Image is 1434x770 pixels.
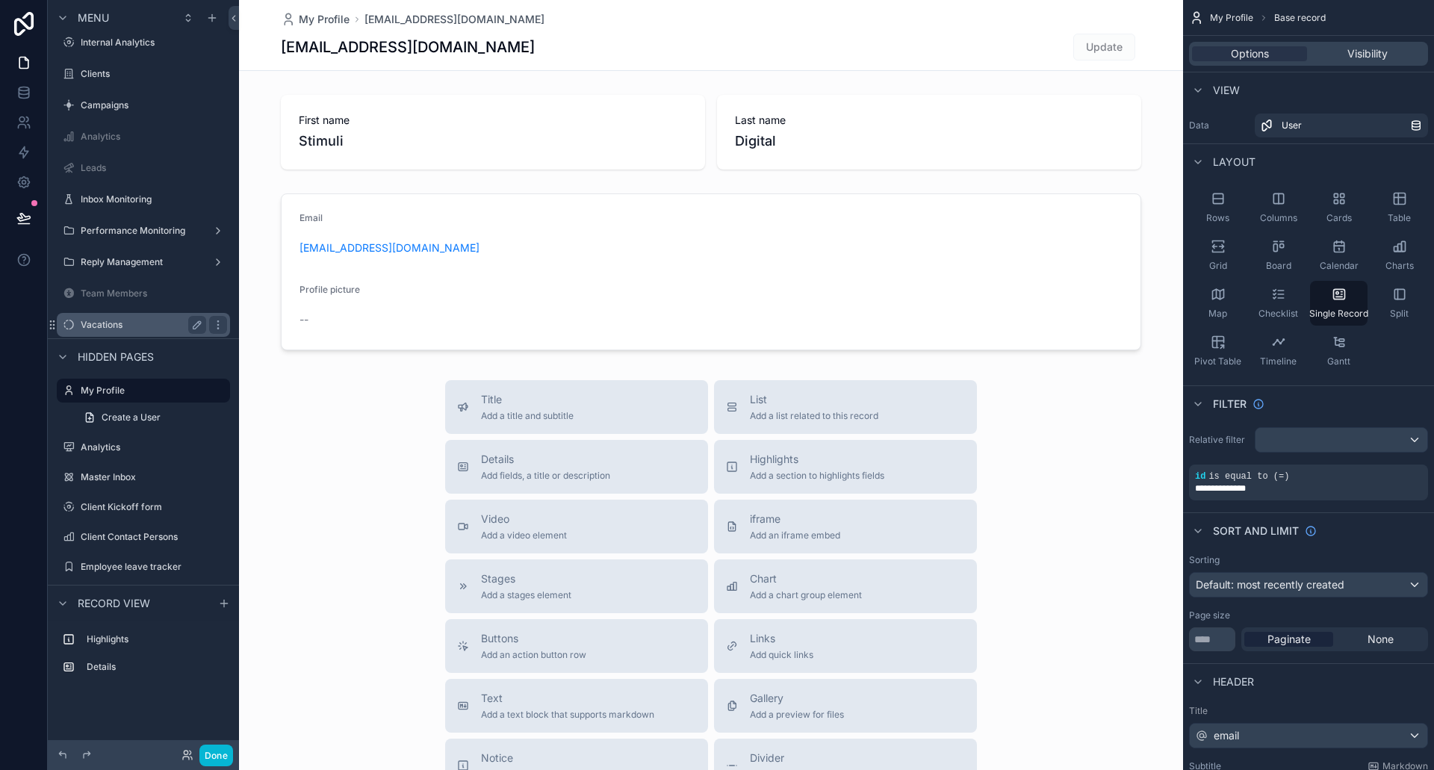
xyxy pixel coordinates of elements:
a: Clients [57,62,230,86]
label: Analytics [81,131,227,143]
a: My Profile [57,379,230,403]
label: Page size [1189,609,1230,621]
a: Analytics [57,435,230,459]
button: Columns [1250,185,1307,230]
label: Master Inbox [81,471,227,483]
button: Split [1371,281,1428,326]
button: Calendar [1310,233,1368,278]
a: Employee leave tracker [57,555,230,579]
span: Menu [78,10,109,25]
span: Record view [78,596,150,611]
label: Vacations [81,319,200,331]
span: Gantt [1327,355,1350,367]
button: Gantt [1310,329,1368,373]
span: Table [1388,212,1411,224]
a: [EMAIL_ADDRESS][DOMAIN_NAME] [364,12,544,27]
a: Team Members [57,282,230,305]
a: Internal Analytics [57,31,230,55]
span: Hidden pages [78,350,154,364]
span: Default: most recently created [1196,578,1344,591]
span: Grid [1209,260,1227,272]
label: Team Members [81,288,227,299]
a: Client Contact Persons [57,525,230,549]
a: My Profile [281,12,350,27]
span: Create a User [102,412,161,423]
a: Reply Management [57,250,230,274]
label: Performance Monitoring [81,225,206,237]
span: Header [1213,674,1254,689]
label: Clients [81,68,227,80]
a: Inbox Monitoring [57,187,230,211]
button: Table [1371,185,1428,230]
button: Checklist [1250,281,1307,326]
span: Map [1208,308,1227,320]
button: Board [1250,233,1307,278]
label: Analytics [81,441,227,453]
a: Vacations [57,313,230,337]
span: Rows [1206,212,1229,224]
label: Highlights [87,633,224,645]
label: Employee leave tracker [81,561,227,573]
label: Leads [81,162,227,174]
span: Timeline [1260,355,1297,367]
span: Layout [1213,155,1255,170]
div: scrollable content [48,621,239,694]
button: Timeline [1250,329,1307,373]
span: id [1195,471,1205,482]
button: Done [199,745,233,766]
span: View [1213,83,1240,98]
label: My Profile [81,385,221,397]
span: Paginate [1267,632,1311,647]
span: Sort And Limit [1213,524,1299,538]
span: Checklist [1258,308,1298,320]
span: Cards [1326,212,1352,224]
span: Split [1390,308,1409,320]
span: User [1282,119,1302,131]
a: Create a User [75,406,230,429]
span: My Profile [1210,12,1253,24]
button: Default: most recently created [1189,572,1428,597]
label: Data [1189,119,1249,131]
label: Campaigns [81,99,227,111]
span: Visibility [1347,46,1388,61]
button: Grid [1189,233,1247,278]
label: Reply Management [81,256,206,268]
span: None [1368,632,1394,647]
span: email [1214,728,1239,743]
label: Sorting [1189,554,1220,566]
button: Pivot Table [1189,329,1247,373]
span: Charts [1385,260,1414,272]
span: Pivot Table [1194,355,1241,367]
button: Charts [1371,233,1428,278]
a: Master Inbox [57,465,230,489]
span: Single Record [1309,308,1368,320]
label: Title [1189,705,1428,717]
a: Analytics [57,125,230,149]
label: Client Kickoff form [81,501,227,513]
h1: [EMAIL_ADDRESS][DOMAIN_NAME] [281,37,535,58]
a: Client Kickoff form [57,495,230,519]
label: Details [87,661,224,673]
span: Options [1231,46,1269,61]
span: My Profile [299,12,350,27]
button: Rows [1189,185,1247,230]
span: Base record [1274,12,1326,24]
a: User [1255,114,1428,137]
span: Board [1266,260,1291,272]
a: Leads [57,156,230,180]
span: Calendar [1320,260,1359,272]
button: Single Record [1310,281,1368,326]
label: Relative filter [1189,434,1249,446]
span: Filter [1213,397,1247,412]
button: Cards [1310,185,1368,230]
button: Map [1189,281,1247,326]
label: Inbox Monitoring [81,193,227,205]
button: email [1189,723,1428,748]
span: Columns [1260,212,1297,224]
a: Campaigns [57,93,230,117]
label: Internal Analytics [81,37,227,49]
a: Performance Monitoring [57,219,230,243]
span: is equal to (=) [1208,471,1289,482]
label: Client Contact Persons [81,531,227,543]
